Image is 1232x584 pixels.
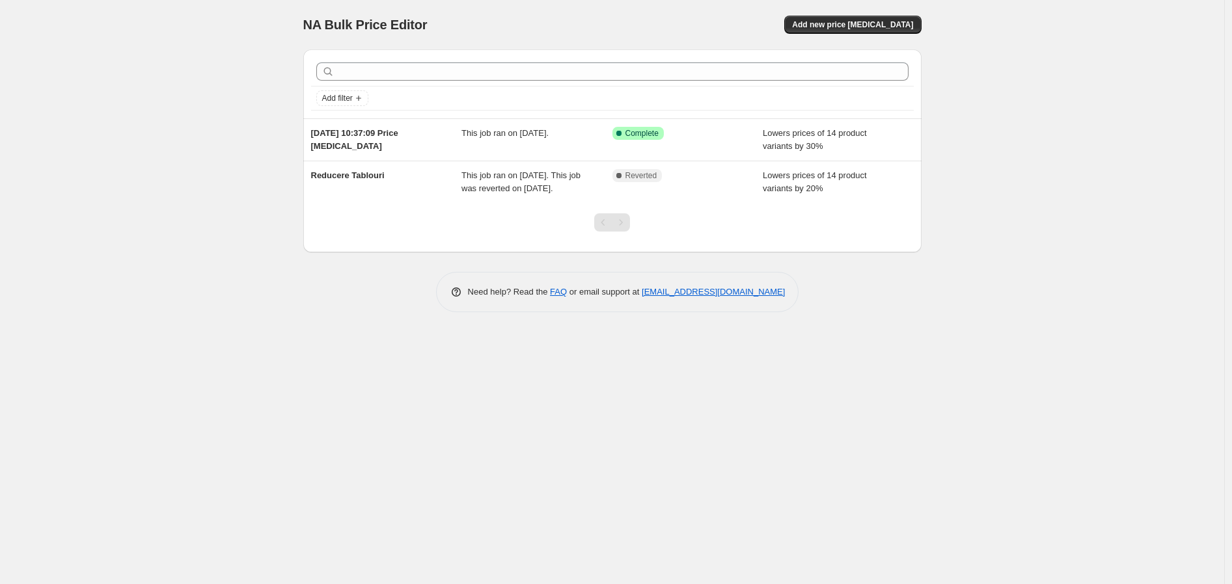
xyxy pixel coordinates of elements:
span: [DATE] 10:37:09 Price [MEDICAL_DATA] [311,128,398,151]
span: This job ran on [DATE]. This job was reverted on [DATE]. [461,170,581,193]
span: Reducere Tablouri [311,170,385,180]
span: Lowers prices of 14 product variants by 20% [763,170,867,193]
span: Add filter [322,93,353,103]
button: Add new price [MEDICAL_DATA] [784,16,921,34]
span: or email support at [567,287,642,297]
a: [EMAIL_ADDRESS][DOMAIN_NAME] [642,287,785,297]
span: This job ran on [DATE]. [461,128,549,138]
span: Add new price [MEDICAL_DATA] [792,20,913,30]
span: Need help? Read the [468,287,551,297]
a: FAQ [550,287,567,297]
span: Reverted [625,170,657,181]
span: Complete [625,128,659,139]
button: Add filter [316,90,368,106]
nav: Pagination [594,213,630,232]
span: Lowers prices of 14 product variants by 30% [763,128,867,151]
span: NA Bulk Price Editor [303,18,428,32]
